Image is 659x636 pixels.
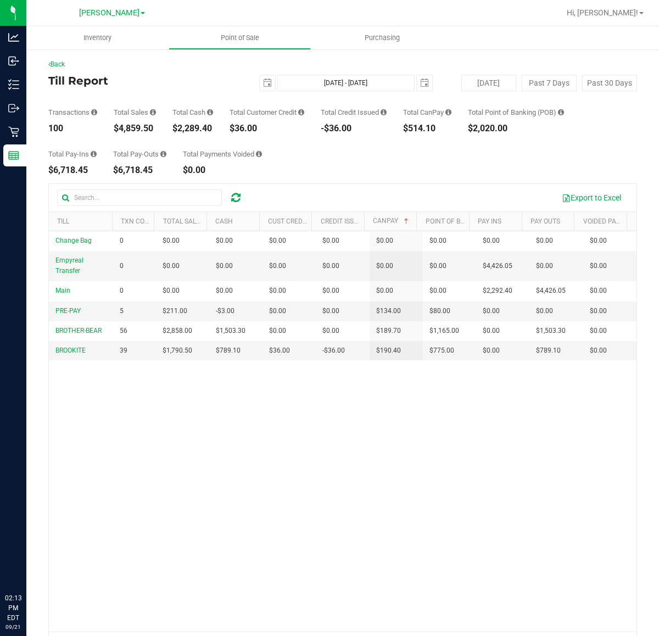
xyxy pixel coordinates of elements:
a: Pay Outs [530,217,560,225]
inline-svg: Retail [8,126,19,137]
span: $0.00 [590,326,607,336]
span: $0.00 [376,236,393,246]
span: BROOKITE [55,347,86,354]
span: $0.00 [429,236,446,246]
span: $0.00 [590,236,607,246]
span: $4,426.05 [483,261,512,271]
inline-svg: Analytics [8,32,19,43]
span: select [417,75,432,91]
span: $0.00 [322,236,339,246]
span: $80.00 [429,306,450,316]
span: Point of Sale [206,33,274,43]
p: 02:13 PM EDT [5,593,21,623]
inline-svg: Inventory [8,79,19,90]
span: $211.00 [163,306,187,316]
a: Inventory [26,26,169,49]
div: Total Credit Issued [321,109,387,116]
span: $0.00 [483,345,500,356]
span: 5 [120,306,124,316]
span: $1,503.30 [536,326,566,336]
i: Sum of all successful, non-voided cash payment transaction amounts (excluding tips and transactio... [207,109,213,116]
div: $2,289.40 [172,124,213,133]
span: Empyreal Transfer [55,256,83,275]
a: Purchasing [311,26,453,49]
div: $36.00 [230,124,304,133]
div: 100 [48,124,97,133]
inline-svg: Outbound [8,103,19,114]
span: [PERSON_NAME] [79,8,139,18]
span: $0.00 [216,236,233,246]
button: [DATE] [461,75,516,91]
div: Total Pay-Outs [113,150,166,158]
a: Back [48,60,65,68]
span: $0.00 [163,286,180,296]
i: Sum of all cash pay-outs removed from tills within the date range. [160,150,166,158]
iframe: Resource center unread badge [32,546,46,560]
button: Past 7 Days [522,75,577,91]
div: Total Point of Banking (POB) [468,109,564,116]
span: Purchasing [350,33,415,43]
span: $775.00 [429,345,454,356]
span: $0.00 [590,261,607,271]
span: -$3.00 [216,306,234,316]
iframe: Resource center [11,548,44,581]
span: $0.00 [322,261,339,271]
span: $0.00 [269,326,286,336]
button: Export to Excel [555,188,628,207]
span: $0.00 [322,286,339,296]
div: $2,020.00 [468,124,564,133]
span: -$36.00 [322,345,345,356]
a: Cust Credit [268,217,308,225]
span: $0.00 [590,345,607,356]
i: Count of all successful payment transactions, possibly including voids, refunds, and cash-back fr... [91,109,97,116]
span: $0.00 [216,286,233,296]
div: $6,718.45 [48,166,97,175]
div: $0.00 [183,166,262,175]
span: $0.00 [483,326,500,336]
span: $789.10 [536,345,561,356]
a: Credit Issued [321,217,366,225]
span: $0.00 [483,236,500,246]
span: $0.00 [590,306,607,316]
button: Past 30 Days [582,75,637,91]
span: $0.00 [269,286,286,296]
inline-svg: Inbound [8,55,19,66]
span: $0.00 [269,236,286,246]
div: Total Customer Credit [230,109,304,116]
div: -$36.00 [321,124,387,133]
a: Pay Ins [478,217,501,225]
span: Change Bag [55,237,92,244]
div: Total Cash [172,109,213,116]
span: $1,165.00 [429,326,459,336]
span: $0.00 [590,286,607,296]
span: 56 [120,326,127,336]
span: $2,858.00 [163,326,192,336]
div: $514.10 [403,124,451,133]
div: $4,859.50 [114,124,156,133]
span: $4,426.05 [536,286,566,296]
span: $1,790.50 [163,345,192,356]
div: Total Pay-Ins [48,150,97,158]
span: $0.00 [376,261,393,271]
span: 0 [120,261,124,271]
i: Sum of the successful, non-voided point-of-banking payment transaction amounts, both via payment ... [558,109,564,116]
i: Sum of all successful, non-voided payment transaction amounts using account credit as the payment... [298,109,304,116]
a: Point of Sale [169,26,311,49]
span: $0.00 [322,326,339,336]
a: TXN Count [121,217,158,225]
span: $189.70 [376,326,401,336]
i: Sum of all successful, non-voided payment transaction amounts (excluding tips and transaction fee... [150,109,156,116]
span: $789.10 [216,345,241,356]
span: $0.00 [269,261,286,271]
span: Main [55,287,70,294]
a: Voided Payments [583,217,641,225]
a: Cash [215,217,233,225]
span: $0.00 [322,306,339,316]
span: $0.00 [536,306,553,316]
span: $190.40 [376,345,401,356]
a: CanPay [373,217,411,225]
a: Point of Banking (POB) [426,217,504,225]
p: 09/21 [5,623,21,631]
a: Till [57,217,69,225]
span: 39 [120,345,127,356]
